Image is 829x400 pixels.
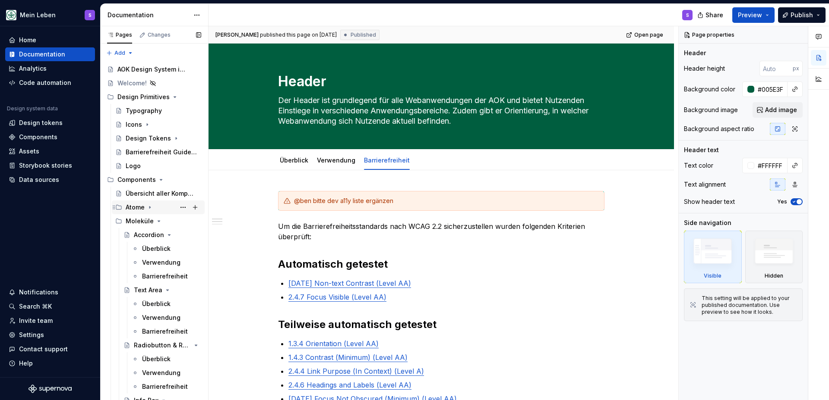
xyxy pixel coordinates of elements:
svg: Supernova Logo [28,384,72,393]
a: Barrierefreiheit [128,269,205,283]
div: Atome [126,203,145,212]
a: Verwendung [128,311,205,325]
span: Preview [738,11,762,19]
button: Preview [732,7,775,23]
a: Home [5,33,95,47]
a: Überblick [128,297,205,311]
a: 2.4.7 Focus Visible (Level AA) [288,293,386,301]
a: Barrierefreiheit Guidelines [112,145,205,159]
div: Moleküle [126,217,154,225]
span: Published [351,31,376,38]
div: Verwendung [313,151,359,169]
a: Open page [623,29,667,41]
textarea: Der Header ist grundlegend für alle Webanwendungen der AOK und bietet Nutzenden Einstiege in vers... [276,94,603,128]
a: Components [5,130,95,144]
a: Code automation [5,76,95,90]
div: Background color [684,85,735,94]
span: Share [706,11,723,19]
div: Überblick [276,151,312,169]
a: 1.4.3 Contrast (Minimum) (Level AA) [288,353,408,362]
span: Add image [765,106,797,114]
a: 2.4.6 Headings and Labels (Level AA) [288,381,411,389]
div: Design system data [7,105,58,112]
a: Invite team [5,314,95,328]
div: Hidden [745,231,803,283]
a: Barrierefreiheit [128,380,205,394]
strong: Automatisch getestet [278,258,388,270]
img: df5db9ef-aba0-4771-bf51-9763b7497661.png [6,10,16,20]
div: Überblick [142,355,171,363]
a: Überblick [128,242,205,256]
a: Welcome! [104,76,205,90]
div: Barrierefreiheit [142,272,188,281]
span: Publish [791,11,813,19]
div: @ben bitte dev a11y liste ergänzen [294,197,599,205]
button: Search ⌘K [5,300,95,313]
div: Verwendung [142,258,180,267]
span: Add [114,50,125,56]
a: Verwendung [128,366,205,380]
div: Logo [126,162,141,170]
div: Atome [112,200,205,214]
div: Design tokens [19,119,63,127]
div: Header [684,49,706,57]
p: px [793,65,799,72]
input: Auto [759,61,793,76]
div: Storybook stories [19,161,72,170]
div: Verwendung [142,369,180,377]
div: Text color [684,161,713,170]
div: Background aspect ratio [684,125,754,133]
div: Überblick [142,300,171,308]
a: [DATE] Non-text Contrast (Level AA) [288,279,411,287]
div: Header height [684,64,725,73]
div: Show header text [684,197,735,206]
div: Text alignment [684,180,726,189]
a: Data sources [5,173,95,187]
div: Verwendung [142,313,180,322]
a: Icons [112,118,205,131]
div: Accordion [134,231,164,239]
a: Text Area [120,283,205,297]
div: Barrierefreiheit [142,327,188,336]
div: Typography [126,106,162,115]
a: Überblick [128,352,205,366]
button: Notifications [5,285,95,299]
button: Help [5,356,95,370]
div: Übersicht aller Komponenten [126,189,197,198]
div: S [686,12,689,19]
div: Barrierefreiheit [142,382,188,391]
span: Open page [634,31,663,38]
div: Data sources [19,175,59,184]
textarea: Header [276,71,603,92]
div: Notifications [19,288,58,297]
div: Hidden [765,272,783,279]
a: Barrierefreiheit [128,325,205,338]
div: Text Area [134,286,162,294]
a: Design tokens [5,116,95,130]
button: Contact support [5,342,95,356]
a: Storybook stories [5,159,95,172]
a: 2.4.4 Link Purpose (In Context) (Level A) [288,367,424,375]
button: Add image [753,102,803,118]
a: Verwendung [317,156,355,164]
div: published this page on [DATE] [260,31,337,38]
input: Auto [754,81,788,97]
button: Share [693,7,729,23]
div: Search ⌘K [19,302,52,311]
a: 1.3.4 Orientation (Level AA) [288,339,379,348]
div: Design Tokens [126,134,171,143]
a: Logo [112,159,205,173]
div: Icons [126,120,142,129]
div: Pages [107,31,132,38]
div: Documentation [108,11,189,19]
div: Side navigation [684,219,731,227]
div: Invite team [19,316,53,325]
a: Settings [5,328,95,342]
div: Components [117,175,156,184]
a: Analytics [5,62,95,75]
a: Design Tokens [112,131,205,145]
div: Components [19,133,57,141]
a: Documentation [5,47,95,61]
div: Radiobutton & Radiobutton Group [134,341,191,350]
input: Auto [754,158,788,173]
